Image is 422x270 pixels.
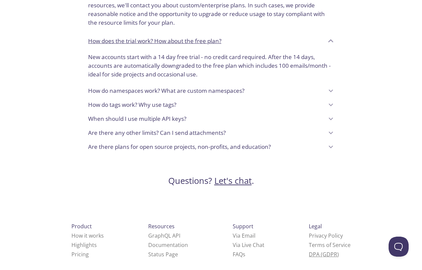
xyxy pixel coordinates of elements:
div: How do namespaces work? What are custom namespaces? [83,84,339,98]
p: Are there any other limits? Can I send attachments? [88,128,226,137]
span: Legal [309,223,322,230]
iframe: Help Scout Beacon - Open [389,237,409,257]
div: How does the trial work? How about the free plan? [83,32,339,50]
a: Via Live Chat [233,241,264,249]
a: DPA (GDPR) [309,251,339,258]
a: Documentation [148,241,188,249]
div: How does the trial work? How about the free plan? [83,50,339,84]
p: How do namespaces work? What are custom namespaces? [88,86,244,95]
h3: Questions? . [168,175,254,187]
a: GraphQL API [148,232,180,239]
p: Are there plans for open source projects, non-profits, and education? [88,143,271,151]
a: Status Page [148,251,178,258]
p: When should I use multiple API keys? [88,114,186,123]
a: Terms of Service [309,241,351,249]
div: Are there any other limits? Can I send attachments? [83,126,339,140]
span: Resources [148,223,175,230]
div: Are there plans for open source projects, non-profits, and education? [83,140,339,154]
a: Highlights [71,241,97,249]
span: Product [71,223,92,230]
p: New accounts start with a 14 day free trial - no credit card required. After the 14 days, account... [88,53,334,78]
div: How do tags work? Why use tags? [83,98,339,112]
a: Let's chat [214,175,252,187]
p: How does the trial work? How about the free plan? [88,37,221,45]
a: How it works [71,232,104,239]
a: Pricing [71,251,89,258]
a: Via Email [233,232,255,239]
span: s [243,251,245,258]
span: Support [233,223,253,230]
div: When should I use multiple API keys? [83,112,339,126]
p: How do tags work? Why use tags? [88,100,176,109]
a: FAQ [233,251,245,258]
a: Privacy Policy [309,232,343,239]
